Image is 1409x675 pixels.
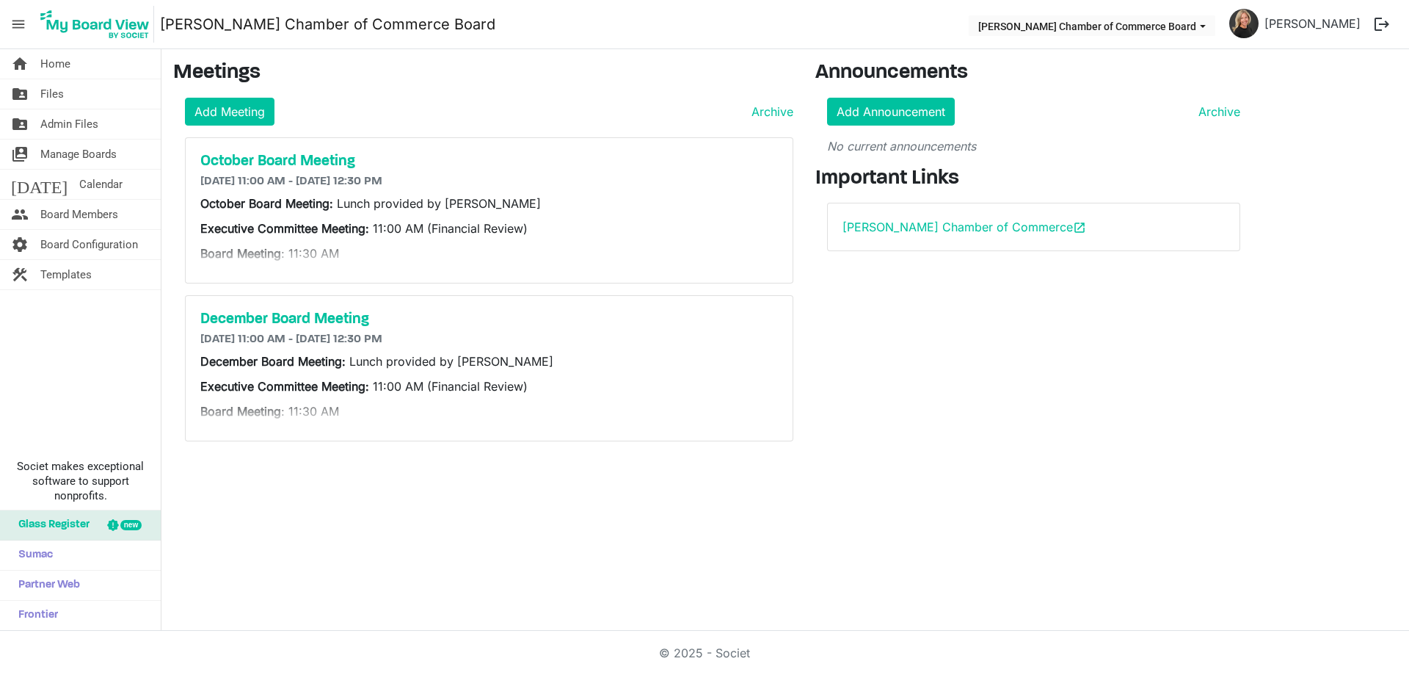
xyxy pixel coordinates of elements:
a: Add Meeting [185,98,274,126]
span: Glass Register [11,510,90,540]
a: My Board View Logo [36,6,160,43]
h3: Important Links [815,167,1252,192]
p: Lunch provided by [PERSON_NAME] [200,353,778,370]
span: Partner Web [11,571,80,600]
span: [DATE] [11,170,68,199]
span: Templates [40,260,92,289]
strong: December Board Meeting: [200,354,349,369]
a: [PERSON_NAME] Chamber of Commerce Board [160,10,495,39]
span: Board Configuration [40,230,138,259]
p: : 11:30 AM [200,245,778,262]
span: open_in_new [1073,221,1086,234]
a: [PERSON_NAME] Chamber of Commerceopen_in_new [842,220,1086,234]
span: Sumac [11,541,53,570]
img: My Board View Logo [36,6,154,43]
strong: October Board Meeting: [200,196,337,211]
span: Calendar [79,170,123,199]
strong: Board Meeting [200,246,281,261]
strong: Board Meeting [200,404,281,419]
a: Archive [746,103,793,120]
h6: [DATE] 11:00 AM - [DATE] 12:30 PM [200,175,778,189]
a: October Board Meeting [200,153,778,170]
span: Frontier [11,601,58,630]
span: settings [11,230,29,259]
h3: Meetings [173,61,793,86]
span: Files [40,79,64,109]
strong: Executive Committee Meeting: [200,221,369,236]
span: Manage Boards [40,140,117,169]
p: : 11:30 AM [200,403,778,420]
span: folder_shared [11,109,29,139]
span: people [11,200,29,229]
span: menu [4,10,32,38]
p: No current announcements [827,137,1240,155]
span: home [11,49,29,79]
a: December Board Meeting [200,311,778,328]
span: Admin Files [40,109,98,139]
h6: [DATE] 11:00 AM - [DATE] 12:30 PM [200,333,778,347]
a: © 2025 - Societ [659,646,750,660]
a: Add Announcement [827,98,955,126]
span: construction [11,260,29,289]
a: Archive [1193,103,1240,120]
span: Board Members [40,200,118,229]
p: 11:00 AM (Financial Review) [200,220,778,237]
h3: Announcements [815,61,1252,86]
div: new [120,520,142,530]
p: Lunch provided by [PERSON_NAME] [200,195,778,212]
span: Home [40,49,70,79]
button: Sherman Chamber of Commerce Board dropdownbutton [969,15,1215,36]
span: folder_shared [11,79,29,109]
p: 11:00 AM (Financial Review) [200,378,778,395]
strong: Executive Committee Meeting: [200,379,369,394]
span: Societ makes exceptional software to support nonprofits. [7,459,154,503]
button: logout [1366,9,1397,40]
span: switch_account [11,140,29,169]
img: WfgB7xUU-pTpzysiyPuerDZWO0TSVYBtnLUbeh_pkJavvnlQxF0dDtG7PE52sL_hrjAiP074YdltlFNJKtt8bw_thumb.png [1229,9,1259,38]
a: [PERSON_NAME] [1259,9,1366,38]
